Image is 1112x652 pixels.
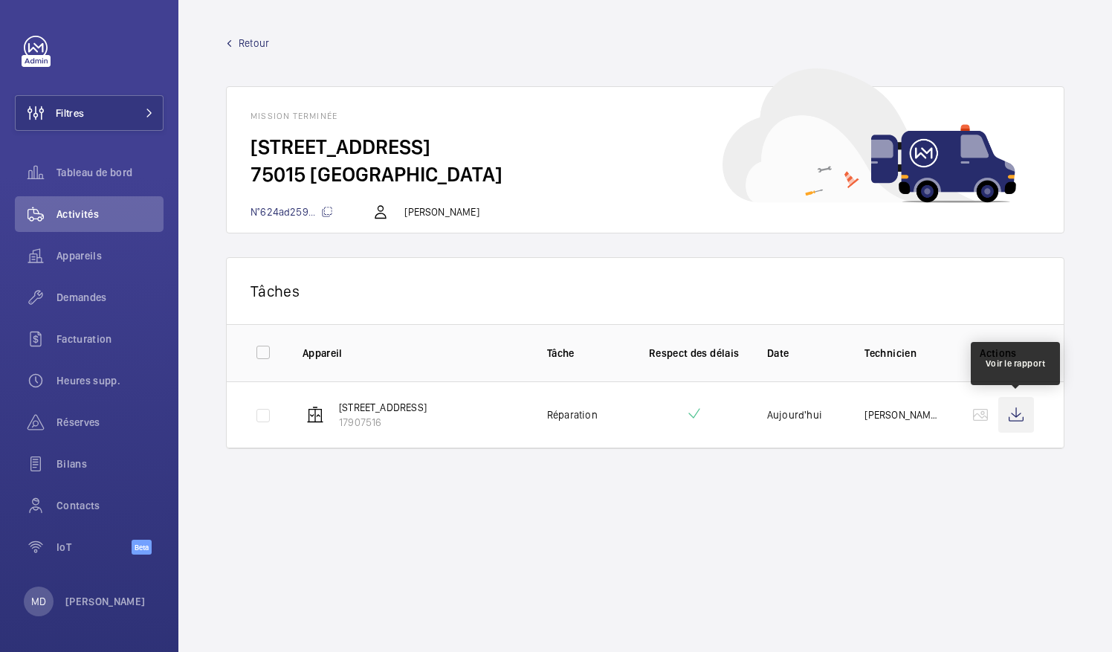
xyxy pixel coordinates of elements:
span: Tableau de bord [56,165,164,180]
p: [PERSON_NAME] [404,204,479,219]
span: N°624ad259... [250,206,333,218]
span: Contacts [56,498,164,513]
span: Bilans [56,456,164,471]
p: Actions [963,346,1034,361]
p: Tâches [250,282,1040,300]
span: Demandes [56,290,164,305]
h2: [STREET_ADDRESS] [250,133,1040,161]
span: Réserves [56,415,164,430]
img: elevator.svg [306,406,324,424]
div: Voir le rapport [986,357,1046,370]
p: [STREET_ADDRESS] [339,400,427,415]
span: Appareils [56,248,164,263]
p: MD [31,594,46,609]
button: Filtres [15,95,164,131]
span: Beta [132,540,152,555]
p: [PERSON_NAME] [65,594,146,609]
p: Aujourd'hui [767,407,822,422]
p: 17907516 [339,415,427,430]
span: Activités [56,207,164,222]
h1: Mission terminée [250,111,1040,121]
p: Respect des délais [644,346,743,361]
span: Retour [239,36,269,51]
p: [PERSON_NAME] [864,407,939,422]
h2: 75015 [GEOGRAPHIC_DATA] [250,161,1040,188]
span: Heures supp. [56,373,164,388]
p: Appareil [303,346,523,361]
img: car delivery [723,68,1016,203]
span: Filtres [56,106,84,120]
p: Date [767,346,841,361]
p: Réparation [547,407,598,422]
span: IoT [56,540,132,555]
p: Technicien [864,346,939,361]
span: Facturation [56,332,164,346]
p: Tâche [547,346,621,361]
